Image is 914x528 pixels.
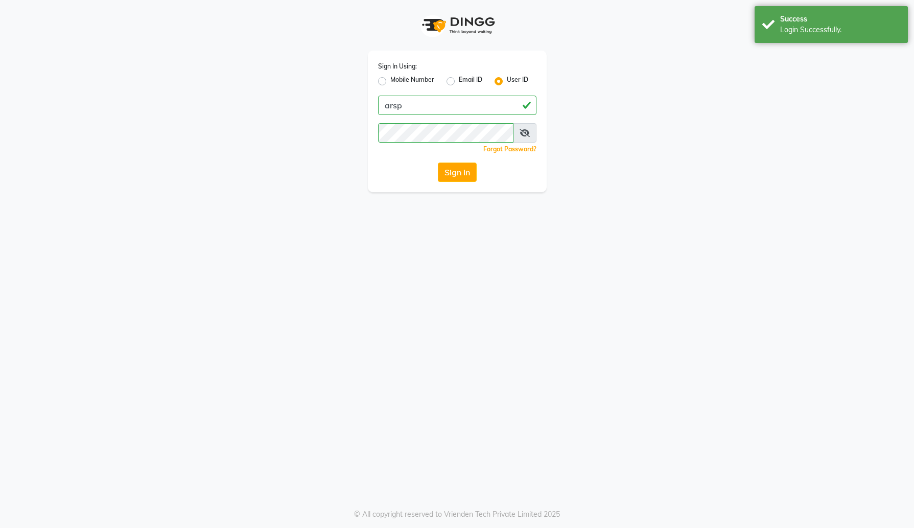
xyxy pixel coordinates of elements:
label: Sign In Using: [378,62,417,71]
div: Login Successfully. [780,25,900,35]
input: Username [378,123,513,143]
label: Email ID [459,75,482,87]
button: Sign In [438,163,477,182]
img: logo1.svg [416,10,498,40]
input: Username [378,96,536,115]
label: User ID [507,75,528,87]
label: Mobile Number [390,75,434,87]
div: Success [780,14,900,25]
a: Forgot Password? [483,145,536,153]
